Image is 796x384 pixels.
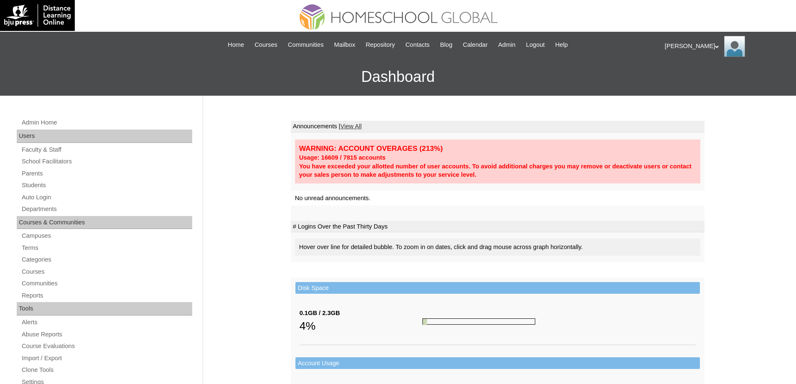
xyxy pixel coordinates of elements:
[361,40,399,50] a: Repository
[21,254,192,265] a: Categories
[21,192,192,203] a: Auto Login
[4,58,792,96] h3: Dashboard
[299,162,696,179] div: You have exceeded your allotted number of user accounts. To avoid additional charges you may remo...
[21,353,192,364] a: Import / Export
[21,243,192,253] a: Terms
[21,117,192,128] a: Admin Home
[288,40,324,50] span: Communities
[405,40,430,50] span: Contacts
[401,40,434,50] a: Contacts
[21,204,192,214] a: Departments
[21,180,192,191] a: Students
[291,121,704,132] td: Announcements |
[21,145,192,155] a: Faculty & Staff
[228,40,244,50] span: Home
[494,40,520,50] a: Admin
[299,144,696,153] div: WARNING: ACCOUNT OVERAGES (213%)
[17,302,192,315] div: Tools
[299,154,386,161] strong: Usage: 16609 / 7815 accounts
[21,317,192,328] a: Alerts
[459,40,492,50] a: Calendar
[334,40,356,50] span: Mailbox
[21,365,192,375] a: Clone Tools
[291,221,704,233] td: # Logins Over the Past Thirty Days
[440,40,452,50] span: Blog
[21,290,192,301] a: Reports
[21,156,192,167] a: School Facilitators
[21,341,192,351] a: Course Evaluations
[366,40,395,50] span: Repository
[17,130,192,143] div: Users
[17,216,192,229] div: Courses & Communities
[4,4,71,27] img: logo-white.png
[340,123,361,130] a: View All
[21,329,192,340] a: Abuse Reports
[300,309,422,318] div: 0.1GB / 2.3GB
[330,40,360,50] a: Mailbox
[21,278,192,289] a: Communities
[254,40,277,50] span: Courses
[295,357,700,369] td: Account Usage
[522,40,549,50] a: Logout
[21,267,192,277] a: Courses
[555,40,568,50] span: Help
[284,40,328,50] a: Communities
[526,40,545,50] span: Logout
[250,40,282,50] a: Courses
[436,40,456,50] a: Blog
[665,36,788,57] div: [PERSON_NAME]
[21,231,192,241] a: Campuses
[295,282,700,294] td: Disk Space
[291,191,704,206] td: No unread announcements.
[463,40,488,50] span: Calendar
[300,318,422,334] div: 4%
[21,168,192,179] a: Parents
[295,239,700,256] div: Hover over line for detailed bubble. To zoom in on dates, click and drag mouse across graph horiz...
[724,36,745,57] img: Ariane Ebuen
[551,40,572,50] a: Help
[224,40,248,50] a: Home
[498,40,516,50] span: Admin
